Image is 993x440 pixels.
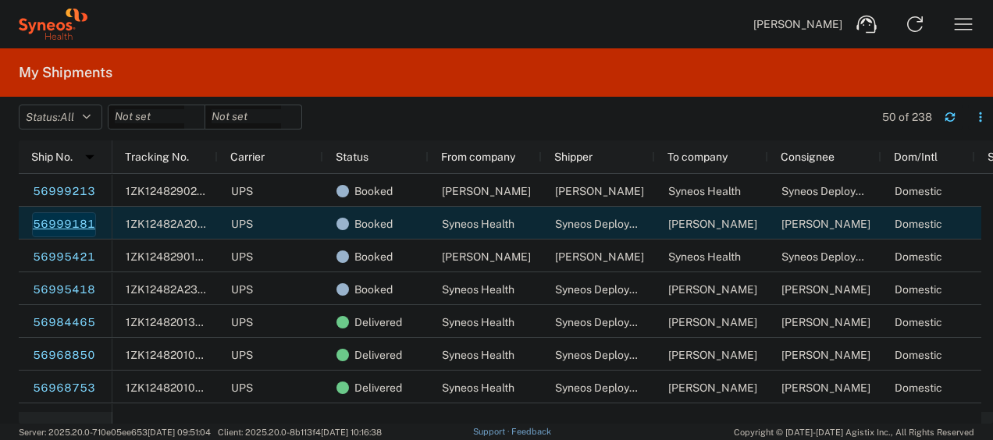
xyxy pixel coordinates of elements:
[32,179,96,204] a: 56999213
[32,343,96,368] a: 56968850
[442,283,514,296] span: Syneos Health
[473,427,512,436] a: Support
[231,218,253,230] span: UPS
[125,151,189,163] span: Tracking No.
[668,316,757,328] span: Amari Glispie
[895,283,942,296] span: Domestic
[734,425,974,439] span: Copyright © [DATE]-[DATE] Agistix Inc., All Rights Reserved
[126,316,238,328] span: 1ZK124820134913212
[781,349,870,361] span: Maya Jawwaad
[126,283,242,296] span: 1ZK12482A231183843
[555,381,660,394] span: Syneos Deployments
[231,316,253,328] span: UPS
[354,175,393,208] span: Booked
[60,111,74,123] span: All
[555,349,660,361] span: Syneos Deployments
[668,381,757,394] span: Mykecia Wells
[354,371,402,404] span: Delivered
[230,151,265,163] span: Carrier
[781,185,887,197] span: Syneos Deployments
[205,105,301,129] input: Not set
[31,151,73,163] span: Ship No.
[668,250,741,263] span: Syneos Health
[894,151,938,163] span: Dom/Intl
[126,349,243,361] span: 1ZK124820107583442
[354,208,393,240] span: Booked
[781,283,870,296] span: Christina Campi
[148,428,211,437] span: [DATE] 09:51:04
[32,278,96,303] a: 56995418
[19,63,112,82] h2: My Shipments
[126,185,242,197] span: 1ZK124829027733272
[19,105,102,130] button: Status:All
[442,381,514,394] span: Syneos Health
[32,212,96,237] a: 56999181
[354,240,393,273] span: Booked
[668,283,757,296] span: Christina Campi
[231,283,253,296] span: UPS
[109,105,205,129] input: Not set
[668,218,757,230] span: Amy Smith
[442,250,531,263] span: Christina Campi
[218,428,382,437] span: Client: 2025.20.0-8b113f4
[555,185,644,197] span: Amy Smith
[895,316,942,328] span: Domestic
[895,349,942,361] span: Domestic
[354,339,402,371] span: Delivered
[77,144,102,169] img: arrow-dropdown.svg
[781,250,887,263] span: Syneos Deployments
[231,381,253,394] span: UPS
[442,316,514,328] span: Syneos Health
[895,218,942,230] span: Domestic
[781,151,835,163] span: Consignee
[555,250,644,263] span: Christina Campi
[895,185,942,197] span: Domestic
[555,316,660,328] span: Syneos Deployments
[354,404,393,437] span: Booked
[442,349,514,361] span: Syneos Health
[126,250,241,263] span: 1ZK124829017024977
[231,250,253,263] span: UPS
[895,250,942,263] span: Domestic
[126,381,244,394] span: 1ZK124820100360034
[32,409,96,434] a: 56968278
[354,306,402,339] span: Delivered
[753,17,842,31] span: [PERSON_NAME]
[555,283,660,296] span: Syneos Deployments
[667,151,728,163] span: To company
[231,185,253,197] span: UPS
[321,428,382,437] span: [DATE] 10:16:38
[668,185,741,197] span: Syneos Health
[32,376,96,401] a: 56968753
[882,110,932,124] div: 50 of 238
[781,218,870,230] span: Amy Smith
[555,218,660,230] span: Syneos Deployments
[19,428,211,437] span: Server: 2025.20.0-710e05ee653
[32,310,96,335] a: 56984465
[336,151,368,163] span: Status
[126,218,240,230] span: 1ZK12482A202705011
[668,349,757,361] span: Maya Jawwaad
[511,427,551,436] a: Feedback
[442,185,531,197] span: Amy Smith
[895,381,942,394] span: Domestic
[231,349,253,361] span: UPS
[354,273,393,306] span: Booked
[442,218,514,230] span: Syneos Health
[781,316,870,328] span: Amari Glispie
[781,381,870,394] span: Mykecia Wells
[554,151,593,163] span: Shipper
[441,151,515,163] span: From company
[32,245,96,270] a: 56995421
